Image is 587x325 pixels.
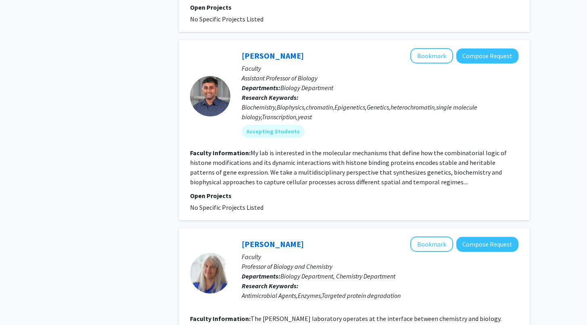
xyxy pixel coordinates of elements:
[242,63,518,73] p: Faculty
[242,84,280,92] b: Departments:
[456,49,518,63] button: Compose Request to Kaushik Ragunathan
[456,237,518,252] button: Compose Request to Lizbeth Hedstrom
[190,203,263,211] span: No Specific Projects Listed
[242,262,518,271] p: Professor of Biology and Chemistry
[280,272,395,280] span: Biology Department, Chemistry Department
[280,84,333,92] span: Biology Department
[242,51,304,61] a: [PERSON_NAME]
[242,93,299,101] b: Research Keywords:
[190,191,518,200] p: Open Projects
[190,15,263,23] span: No Specific Projects Listed
[242,125,305,138] mat-chip: Accepting Students
[410,48,453,63] button: Add Kaushik Ragunathan to Bookmarks
[242,73,518,83] p: Assistant Professor of Biology
[242,272,280,280] b: Departments:
[6,289,34,319] iframe: Chat
[242,252,518,262] p: Faculty
[410,236,453,252] button: Add Lizbeth Hedstrom to Bookmarks
[242,291,518,300] div: Antimicrobial Agents,Enzymes,Targeted protein degradation
[190,2,518,12] p: Open Projects
[190,149,507,186] fg-read-more: My lab is interested in the molecular mechanisms that define how the combinatorial logic of histo...
[242,239,304,249] a: [PERSON_NAME]
[242,102,518,122] div: Biochemistry,Biophysics,chromatin,Epigenetics,Genetics,heterochromatin,single molecule biology,Tr...
[242,282,299,290] b: Research Keywords:
[190,149,251,157] b: Faculty Information:
[190,314,251,323] b: Faculty Information:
